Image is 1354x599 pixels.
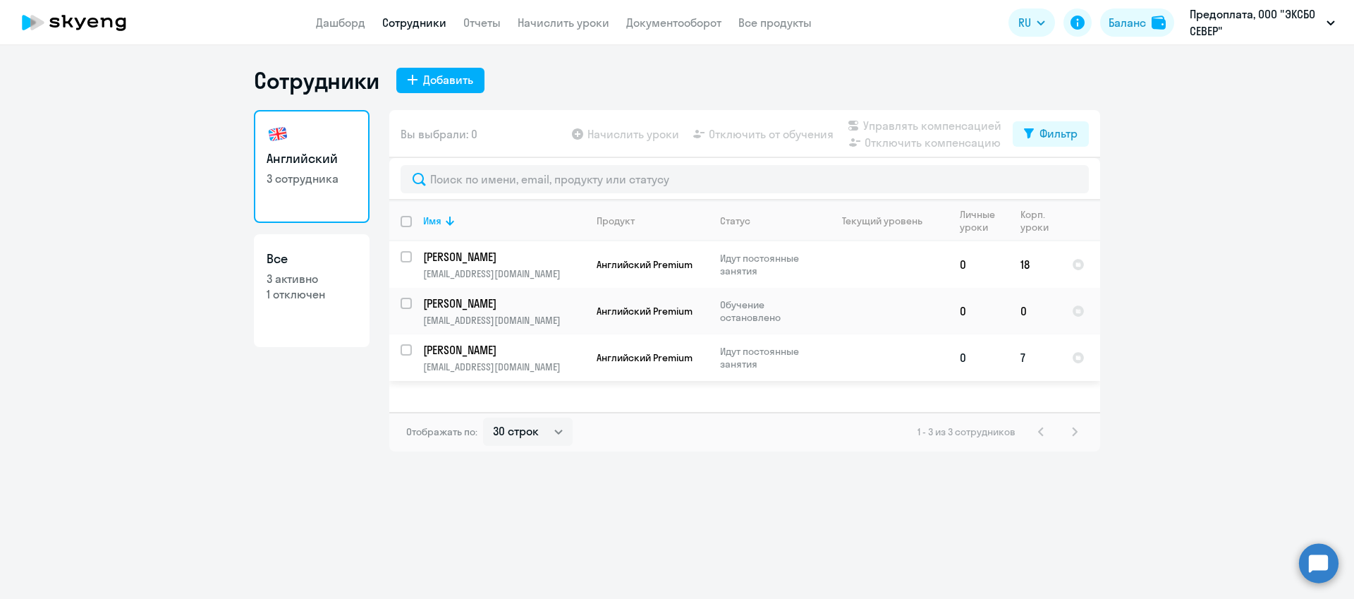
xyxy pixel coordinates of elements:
[396,68,484,93] button: Добавить
[463,16,501,30] a: Отчеты
[382,16,446,30] a: Сотрудники
[597,214,635,227] div: Продукт
[423,214,441,227] div: Имя
[267,123,289,145] img: english
[917,425,1015,438] span: 1 - 3 из 3 сотрудников
[423,296,583,311] p: [PERSON_NAME]
[720,298,817,324] p: Обучение остановлено
[597,305,693,317] span: Английский Premium
[1100,8,1174,37] button: Балансbalance
[267,271,357,286] p: 3 активно
[842,214,922,227] div: Текущий уровень
[720,345,817,370] p: Идут постоянные занятия
[1109,14,1146,31] div: Баланс
[1020,208,1060,234] div: Корп. уроки
[1152,16,1166,30] img: balance
[597,258,693,271] span: Английский Premium
[423,249,583,265] p: [PERSON_NAME]
[267,250,357,268] h3: Все
[423,361,585,373] p: [EMAIL_ADDRESS][DOMAIN_NAME]
[423,296,585,311] a: [PERSON_NAME]
[423,314,585,327] p: [EMAIL_ADDRESS][DOMAIN_NAME]
[254,66,379,95] h1: Сотрудники
[1190,6,1321,40] p: Предоплата, ООО "ЭКСБО СЕВЕР"
[829,214,948,227] div: Текущий уровень
[949,288,1009,334] td: 0
[254,234,370,347] a: Все3 активно1 отключен
[267,286,357,302] p: 1 отключен
[1008,8,1055,37] button: RU
[949,241,1009,288] td: 0
[406,425,477,438] span: Отображать по:
[423,267,585,280] p: [EMAIL_ADDRESS][DOMAIN_NAME]
[626,16,721,30] a: Документооборот
[267,171,357,186] p: 3 сотрудника
[267,150,357,168] h3: Английский
[1013,121,1089,147] button: Фильтр
[316,16,365,30] a: Дашборд
[423,214,585,227] div: Имя
[949,334,1009,381] td: 0
[960,208,1008,234] div: Личные уроки
[720,252,817,277] p: Идут постоянные занятия
[423,342,583,358] p: [PERSON_NAME]
[1039,125,1078,142] div: Фильтр
[423,342,585,358] a: [PERSON_NAME]
[1009,288,1061,334] td: 0
[1009,241,1061,288] td: 18
[720,214,817,227] div: Статус
[1183,6,1342,40] button: Предоплата, ООО "ЭКСБО СЕВЕР"
[1020,208,1051,234] div: Корп. уроки
[423,71,473,88] div: Добавить
[423,249,585,265] a: [PERSON_NAME]
[597,214,708,227] div: Продукт
[254,110,370,223] a: Английский3 сотрудника
[597,351,693,364] span: Английский Premium
[518,16,609,30] a: Начислить уроки
[960,208,999,234] div: Личные уроки
[1018,14,1031,31] span: RU
[401,126,477,143] span: Вы выбрали: 0
[1009,334,1061,381] td: 7
[401,165,1089,193] input: Поиск по имени, email, продукту или статусу
[738,16,812,30] a: Все продукты
[720,214,750,227] div: Статус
